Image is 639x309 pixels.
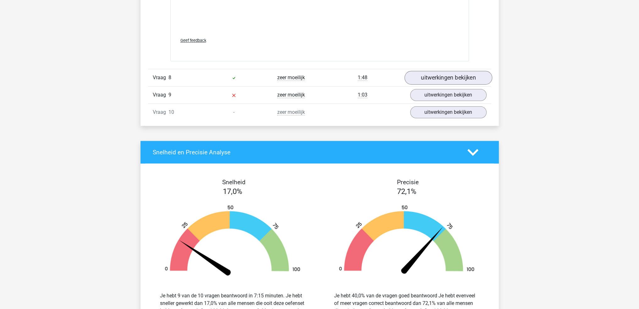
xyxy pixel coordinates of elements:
h4: Snelheid [153,179,315,186]
span: zeer moeilijk [277,74,305,81]
span: Vraag [153,108,168,116]
span: zeer moeilijk [277,109,305,115]
span: Geef feedback [180,38,206,43]
img: 72.efe4a97968c2.png [329,205,484,277]
span: 1:03 [358,92,367,98]
h4: Snelheid en Precisie Analyse [153,149,458,156]
img: 17.26cf2381989f.png [155,205,310,277]
span: 9 [168,92,171,98]
a: uitwerkingen bekijken [410,106,487,118]
span: zeer moeilijk [277,92,305,98]
span: 17,0% [223,187,242,196]
a: uitwerkingen bekijken [404,71,492,85]
div: - [205,108,262,116]
span: 1:48 [358,74,367,81]
span: Vraag [153,91,168,99]
span: 8 [168,74,171,80]
span: 10 [168,109,174,115]
h4: Precisie [327,179,489,186]
a: uitwerkingen bekijken [410,89,487,101]
span: Vraag [153,74,168,81]
span: 72,1% [397,187,416,196]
